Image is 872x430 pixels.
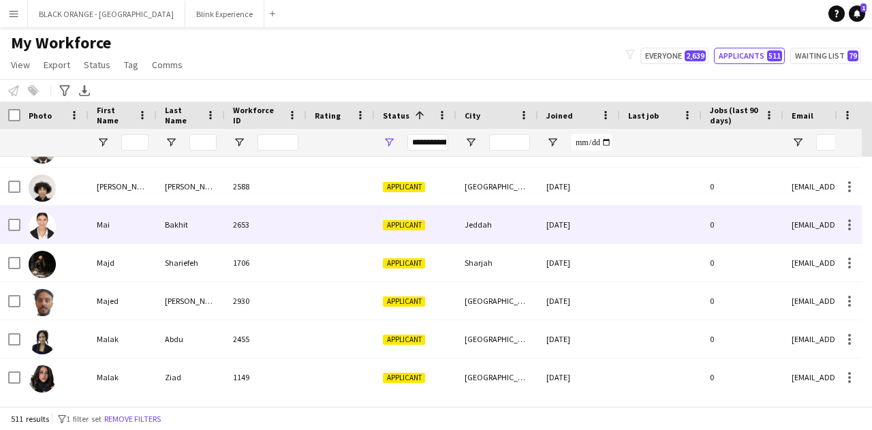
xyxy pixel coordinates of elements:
span: Email [792,110,813,121]
div: 1149 [225,358,307,396]
span: Last job [628,110,659,121]
div: [GEOGRAPHIC_DATA] [456,282,538,320]
div: Majd [89,244,157,281]
button: Open Filter Menu [383,136,395,149]
app-action-btn: Advanced filters [57,82,73,99]
div: 2588 [225,168,307,205]
div: 1706 [225,244,307,281]
span: Comms [152,59,183,71]
span: Applicant [383,220,425,230]
div: Malak [89,320,157,358]
a: 1 [849,5,865,22]
div: 0 [702,206,783,243]
button: Remove filters [102,412,163,427]
span: Applicant [383,258,425,268]
span: Joined [546,110,573,121]
button: Applicants511 [714,48,785,64]
span: 511 [767,50,782,61]
span: Status [383,110,409,121]
div: Abdu [157,320,225,358]
button: BLACK ORANGE - [GEOGRAPHIC_DATA] [28,1,185,27]
img: Malak Ziad [29,365,56,393]
div: Majed [89,282,157,320]
div: [GEOGRAPHIC_DATA] [456,320,538,358]
span: First Name [97,105,132,125]
div: [DATE] [538,206,620,243]
span: Workforce ID [233,105,282,125]
div: [GEOGRAPHIC_DATA] [456,168,538,205]
a: Comms [146,56,188,74]
img: Majd Shariefeh [29,251,56,278]
img: Majed Abbas [29,289,56,316]
div: Bakhit [157,206,225,243]
button: Open Filter Menu [546,136,559,149]
button: Blink Experience [185,1,264,27]
input: First Name Filter Input [121,134,149,151]
div: [PERSON_NAME] [157,168,225,205]
button: Everyone2,639 [640,48,708,64]
input: Workforce ID Filter Input [258,134,298,151]
span: Applicant [383,335,425,345]
button: Open Filter Menu [465,136,477,149]
div: [DATE] [538,168,620,205]
div: 0 [702,244,783,281]
a: Export [38,56,76,74]
div: [PERSON_NAME] [89,168,157,205]
app-action-btn: Export XLSX [76,82,93,99]
span: Photo [29,110,52,121]
button: Open Filter Menu [165,136,177,149]
div: Ziad [157,358,225,396]
span: Applicant [383,373,425,383]
div: [GEOGRAPHIC_DATA] [456,358,538,396]
div: 2653 [225,206,307,243]
span: 1 [860,3,867,12]
span: Tag [124,59,138,71]
div: 0 [702,320,783,358]
input: Last Name Filter Input [189,134,217,151]
span: View [11,59,30,71]
span: 79 [847,50,858,61]
a: View [5,56,35,74]
span: Applicant [383,296,425,307]
div: Malak [89,358,157,396]
span: Jobs (last 90 days) [710,105,759,125]
img: Mahmud Mohammed [29,174,56,202]
a: Tag [119,56,144,74]
div: [DATE] [538,282,620,320]
span: Last Name [165,105,200,125]
div: Shariefeh [157,244,225,281]
button: Waiting list79 [790,48,861,64]
div: 2930 [225,282,307,320]
div: 0 [702,168,783,205]
a: Status [78,56,116,74]
div: 2455 [225,320,307,358]
span: 1 filter set [66,414,102,424]
span: Export [44,59,70,71]
input: City Filter Input [489,134,530,151]
div: Jeddah [456,206,538,243]
div: Mai [89,206,157,243]
span: Applicant [383,182,425,192]
div: 0 [702,358,783,396]
span: City [465,110,480,121]
img: Mai Bakhit [29,213,56,240]
button: Open Filter Menu [792,136,804,149]
img: Malak Abdu [29,327,56,354]
span: My Workforce [11,33,111,53]
div: [DATE] [538,358,620,396]
div: 0 [702,282,783,320]
input: Joined Filter Input [571,134,612,151]
div: [PERSON_NAME] [157,282,225,320]
button: Open Filter Menu [233,136,245,149]
div: [DATE] [538,320,620,358]
div: [DATE] [538,244,620,281]
span: Rating [315,110,341,121]
span: 2,639 [685,50,706,61]
button: Open Filter Menu [97,136,109,149]
div: Sharjah [456,244,538,281]
span: Status [84,59,110,71]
